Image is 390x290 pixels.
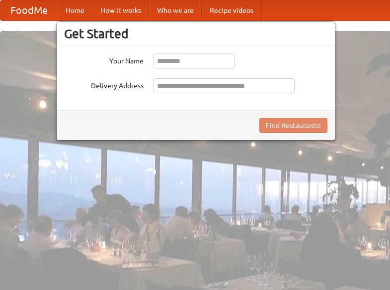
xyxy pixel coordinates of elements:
[64,54,144,66] label: Your Name
[64,78,144,91] label: Delivery Address
[149,0,202,20] a: Who we are
[202,0,261,20] a: Recipe videos
[259,118,327,133] button: Find Restaurants!
[64,26,327,41] h3: Get Started
[92,0,149,20] a: How it works
[0,0,58,20] a: FoodMe
[58,0,92,20] a: Home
